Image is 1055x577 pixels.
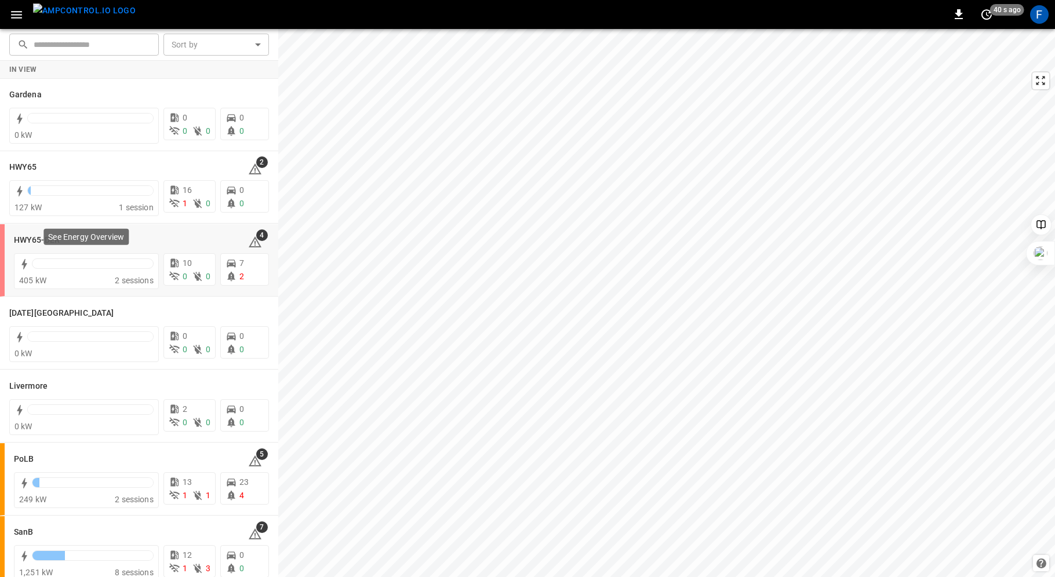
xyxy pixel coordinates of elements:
[9,89,42,101] h6: Gardena
[239,564,244,573] span: 0
[183,199,187,208] span: 1
[183,550,192,560] span: 12
[1030,5,1049,24] div: profile-icon
[239,491,244,500] span: 4
[239,199,244,208] span: 0
[14,349,32,358] span: 0 kW
[183,418,187,427] span: 0
[239,345,244,354] span: 0
[239,126,244,136] span: 0
[183,564,187,573] span: 1
[19,495,46,504] span: 249 kW
[239,272,244,281] span: 2
[239,404,244,414] span: 0
[183,345,187,354] span: 0
[14,453,34,466] h6: PoLB
[239,185,244,195] span: 0
[183,113,187,122] span: 0
[14,526,33,539] h6: SanB
[9,65,37,74] strong: In View
[183,477,192,487] span: 13
[14,130,32,140] span: 0 kW
[14,234,60,247] h6: HWY65-DER
[977,5,996,24] button: set refresh interval
[206,126,210,136] span: 0
[206,564,210,573] span: 3
[14,422,32,431] span: 0 kW
[19,568,53,577] span: 1,251 kW
[239,550,244,560] span: 0
[256,229,268,241] span: 4
[19,276,46,285] span: 405 kW
[206,345,210,354] span: 0
[239,331,244,341] span: 0
[183,126,187,136] span: 0
[115,568,154,577] span: 8 sessions
[119,203,153,212] span: 1 session
[48,231,124,243] p: See Energy Overview
[183,491,187,500] span: 1
[278,29,1055,577] canvas: Map
[9,161,37,174] h6: HWY65
[14,203,42,212] span: 127 kW
[256,156,268,168] span: 2
[183,185,192,195] span: 16
[990,4,1024,16] span: 40 s ago
[239,258,244,268] span: 7
[183,331,187,341] span: 0
[206,418,210,427] span: 0
[115,276,154,285] span: 2 sessions
[9,307,114,320] h6: Karma Center
[115,495,154,504] span: 2 sessions
[206,491,210,500] span: 1
[256,448,268,460] span: 5
[183,272,187,281] span: 0
[239,418,244,427] span: 0
[206,272,210,281] span: 0
[33,3,136,18] img: ampcontrol.io logo
[239,113,244,122] span: 0
[183,404,187,414] span: 2
[239,477,249,487] span: 23
[183,258,192,268] span: 10
[206,199,210,208] span: 0
[9,380,48,393] h6: Livermore
[256,521,268,533] span: 7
